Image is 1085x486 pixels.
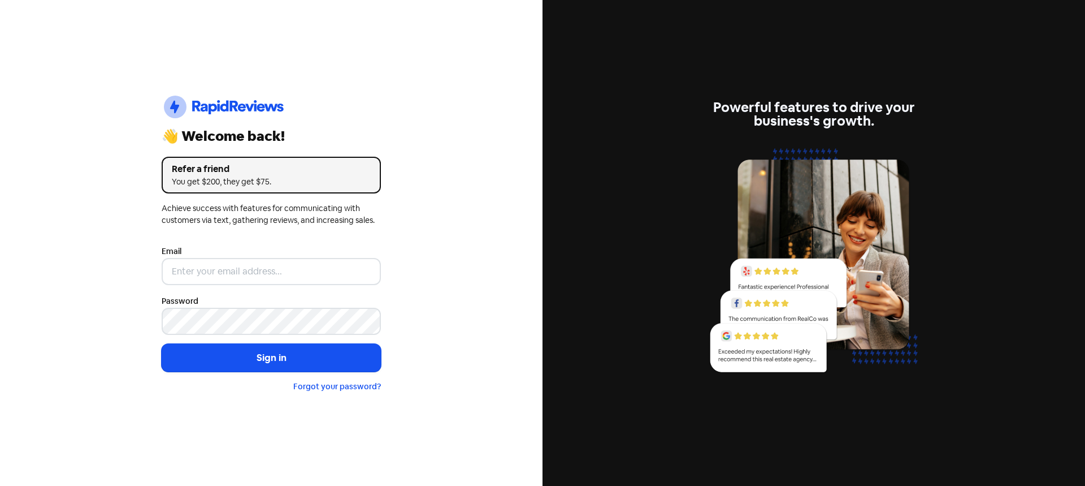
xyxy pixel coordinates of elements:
div: Achieve success with features for communicating with customers via text, gathering reviews, and i... [162,203,381,226]
label: Password [162,295,198,307]
a: Forgot your password? [293,381,381,392]
img: reviews [704,141,923,385]
button: Sign in [162,344,381,372]
div: 👋 Welcome back! [162,130,381,143]
div: Powerful features to drive your business's growth. [704,101,923,128]
input: Enter your email address... [162,258,381,285]
div: Refer a friend [172,162,371,176]
label: Email [162,246,181,257]
div: You get $200, they get $75. [172,176,371,188]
